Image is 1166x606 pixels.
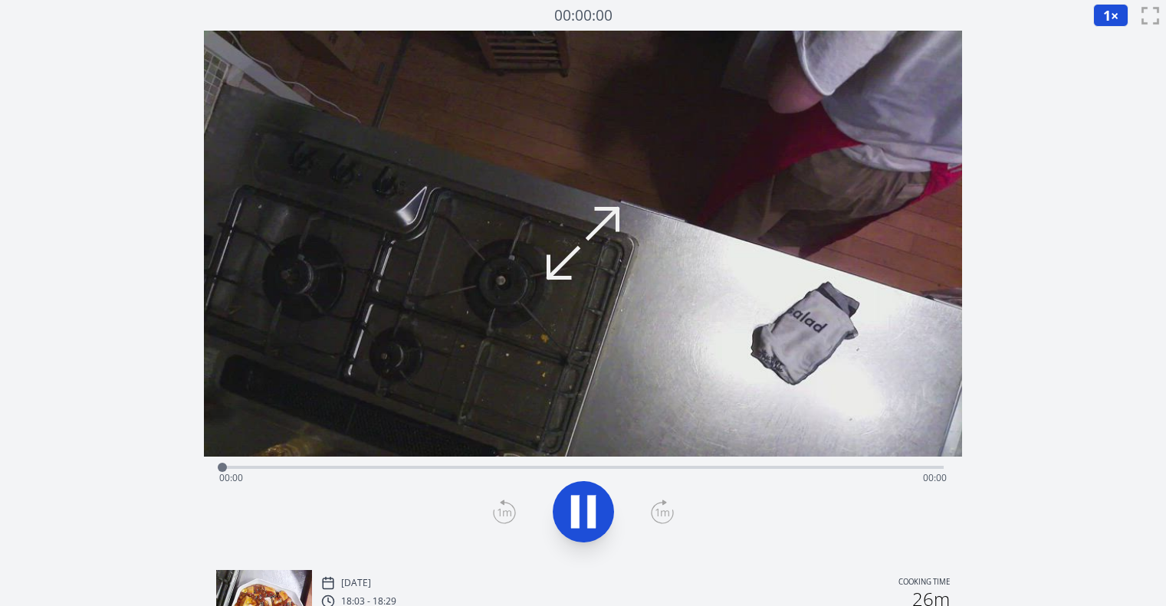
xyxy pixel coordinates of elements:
[898,576,950,590] p: Cooking time
[923,471,947,484] span: 00:00
[1103,6,1111,25] span: 1
[341,577,371,589] p: [DATE]
[1093,4,1128,27] button: 1×
[554,5,613,27] a: 00:00:00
